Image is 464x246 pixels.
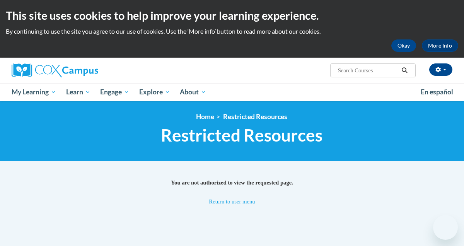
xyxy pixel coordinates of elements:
[433,215,458,240] iframe: Button to launch messaging window
[66,87,90,97] span: Learn
[209,198,255,205] a: Return to user menu
[416,84,458,100] a: En español
[161,125,322,145] span: Restricted Resources
[180,87,206,97] span: About
[6,8,458,23] h2: This site uses cookies to help improve your learning experience.
[12,87,56,97] span: My Learning
[12,63,98,77] img: Cox Campus
[7,83,61,101] a: My Learning
[422,39,458,52] a: More Info
[421,88,453,96] span: En español
[223,113,287,121] span: Restricted Resources
[134,83,175,101] a: Explore
[429,63,452,76] button: Account Settings
[95,83,134,101] a: Engage
[139,87,170,97] span: Explore
[196,113,214,121] a: Home
[6,83,458,101] div: Main menu
[171,179,293,186] span: You are not authorized to view the requested page.
[175,83,212,101] a: About
[61,83,96,101] a: Learn
[12,63,151,77] a: Cox Campus
[391,39,416,52] button: Okay
[100,87,129,97] span: Engage
[337,66,399,75] input: Search Courses
[401,68,408,73] i: 
[6,27,458,36] p: By continuing to use the site you agree to our use of cookies. Use the ‘More info’ button to read...
[399,66,411,75] button: Search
